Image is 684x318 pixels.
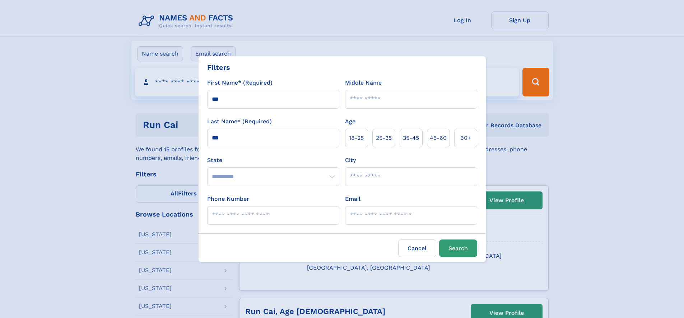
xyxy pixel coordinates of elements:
label: State [207,156,339,165]
label: Email [345,195,360,203]
label: Last Name* (Required) [207,117,272,126]
span: 25‑35 [376,134,392,142]
label: First Name* (Required) [207,79,273,87]
div: Filters [207,62,230,73]
label: Middle Name [345,79,382,87]
label: Phone Number [207,195,249,203]
label: Age [345,117,355,126]
span: 18‑25 [349,134,364,142]
span: 60+ [460,134,471,142]
label: Cancel [398,239,436,257]
span: 35‑45 [403,134,419,142]
button: Search [439,239,477,257]
label: City [345,156,356,165]
span: 45‑60 [430,134,447,142]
